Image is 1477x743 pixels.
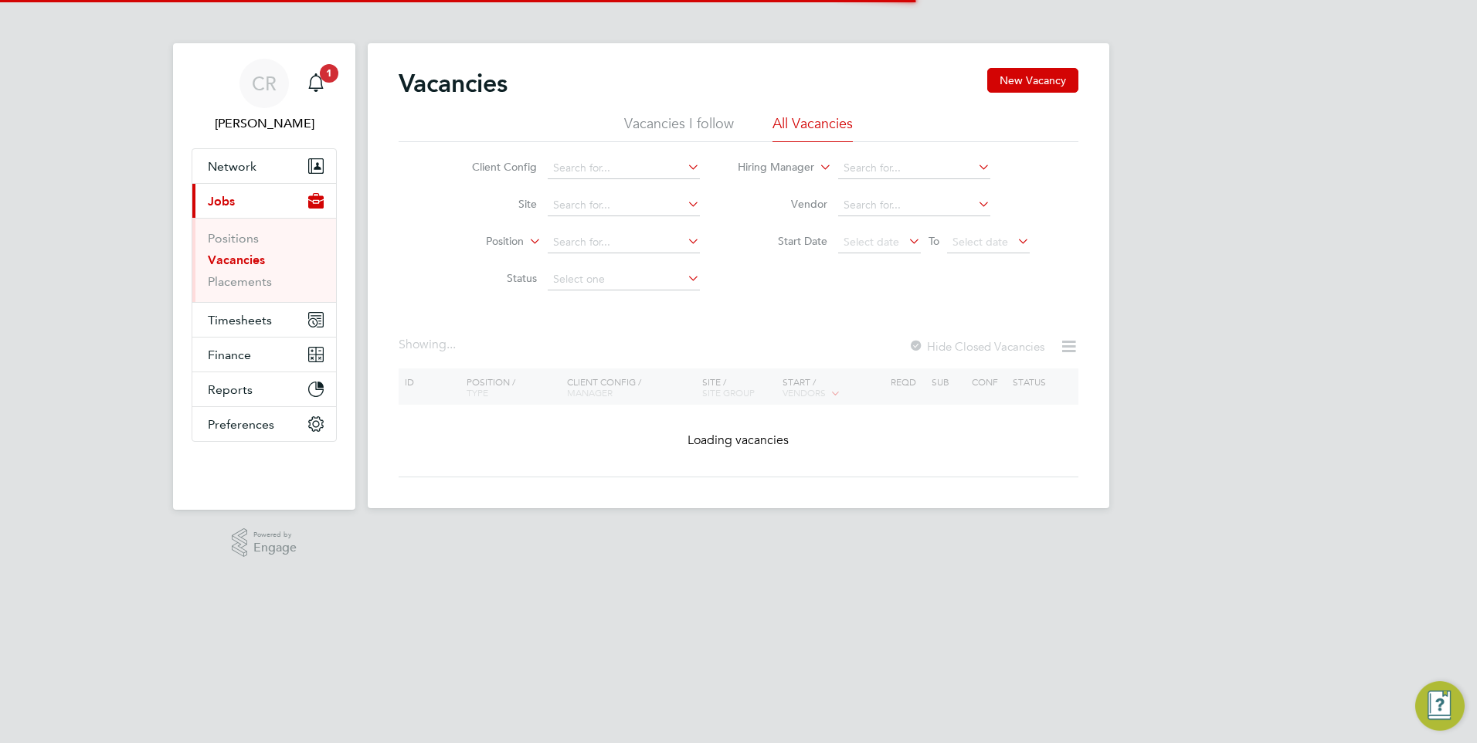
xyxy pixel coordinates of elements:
span: Select date [952,235,1008,249]
span: Timesheets [208,313,272,327]
span: Select date [844,235,899,249]
a: Powered byEngage [232,528,297,558]
label: Status [448,271,537,285]
div: Showing [399,337,459,353]
button: Reports [192,372,336,406]
input: Search for... [548,195,700,216]
a: Positions [208,231,259,246]
label: Start Date [738,234,827,248]
a: CR[PERSON_NAME] [192,59,337,133]
span: 1 [320,64,338,83]
span: Preferences [208,417,274,432]
span: Powered by [253,528,297,541]
span: CR [252,73,277,93]
label: Position [435,234,524,249]
div: Jobs [192,218,336,302]
button: Finance [192,338,336,371]
span: Finance [208,348,251,362]
a: Placements [208,274,272,289]
input: Search for... [838,195,990,216]
h2: Vacancies [399,68,508,99]
label: Vendor [738,197,827,211]
button: Jobs [192,184,336,218]
input: Search for... [838,158,990,179]
span: Engage [253,541,297,555]
img: fastbook-logo-retina.png [192,457,337,482]
span: ... [446,337,456,352]
label: Site [448,197,537,211]
label: Client Config [448,160,537,174]
button: Timesheets [192,303,336,337]
button: New Vacancy [987,68,1078,93]
button: Engage Resource Center [1415,681,1465,731]
span: Catherine Rowland [192,114,337,133]
button: Network [192,149,336,183]
span: Network [208,159,256,174]
a: 1 [300,59,331,108]
li: All Vacancies [772,114,853,142]
nav: Main navigation [173,43,355,510]
label: Hide Closed Vacancies [908,339,1044,354]
span: Jobs [208,194,235,209]
li: Vacancies I follow [624,114,734,142]
input: Search for... [548,158,700,179]
span: Reports [208,382,253,397]
a: Go to home page [192,457,337,482]
span: To [924,231,944,251]
button: Preferences [192,407,336,441]
a: Vacancies [208,253,265,267]
label: Hiring Manager [725,160,814,175]
input: Search for... [548,232,700,253]
input: Select one [548,269,700,290]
